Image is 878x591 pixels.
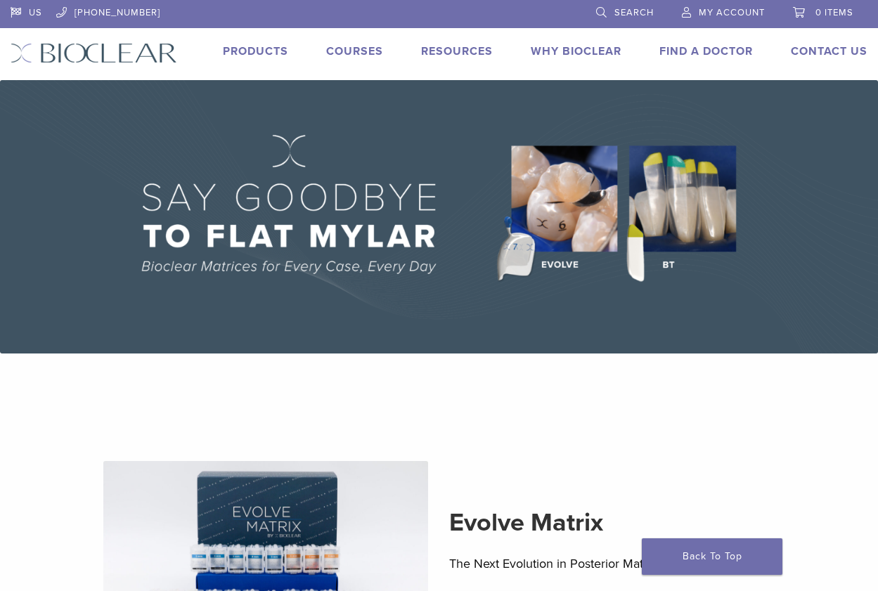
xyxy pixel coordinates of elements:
[699,7,765,18] span: My Account
[449,553,775,574] p: The Next Evolution in Posterior Matrices
[642,538,782,575] a: Back To Top
[659,44,753,58] a: Find A Doctor
[614,7,654,18] span: Search
[223,44,288,58] a: Products
[815,7,853,18] span: 0 items
[326,44,383,58] a: Courses
[791,44,867,58] a: Contact Us
[449,506,775,540] h2: Evolve Matrix
[11,43,177,63] img: Bioclear
[421,44,493,58] a: Resources
[531,44,621,58] a: Why Bioclear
